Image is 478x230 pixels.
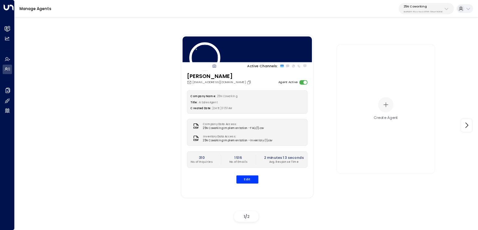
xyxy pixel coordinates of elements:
[191,107,211,110] label: Created Date:
[212,107,232,110] span: [DATE] 01:51 AM
[374,115,398,121] div: Create Agent
[191,100,197,104] label: Title:
[244,214,245,219] span: 1
[20,6,51,11] a: Manage Agents
[217,94,237,98] span: 25N Coworking
[399,3,454,14] button: 25N Coworking3b9800f4-81ca-4ec0-8758-72fbe4763f36
[187,72,252,80] h3: [PERSON_NAME]
[189,42,220,73] img: 84_headshot.jpg
[203,138,272,142] span: 25N Coworking Implementation - Inventory (1).csv
[264,160,303,164] p: Avg. Response Time
[229,155,247,160] h2: 1516
[191,94,216,98] label: Company Name:
[203,126,264,130] span: 25N Coworking Implementation - FAQ (1).csv
[247,214,249,219] span: 2
[203,134,270,138] label: Inventory Data Access:
[234,211,259,222] div: /
[203,122,261,126] label: Company Data Access:
[278,80,297,84] label: Agent Active
[246,80,252,84] button: Copy
[404,5,443,8] p: 25N Coworking
[199,100,218,104] span: AI Sales Agent
[264,155,303,160] h2: 2 minutes 13 seconds
[236,175,258,184] button: Edit
[191,155,213,160] h2: 310
[229,160,247,164] p: No. of Emails
[404,10,443,13] p: 3b9800f4-81ca-4ec0-8758-72fbe4763f36
[187,80,252,84] div: [EMAIL_ADDRESS][DOMAIN_NAME]
[191,160,213,164] p: No. of Inquiries
[247,63,278,69] p: Active Channels:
